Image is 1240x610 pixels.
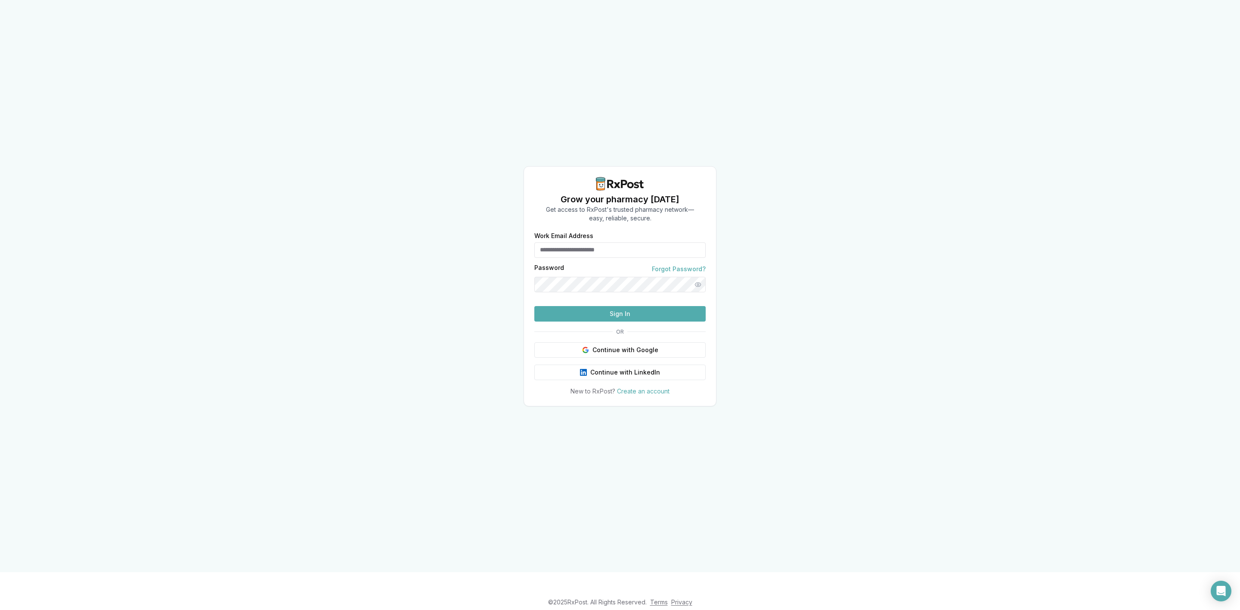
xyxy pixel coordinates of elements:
[592,177,648,191] img: RxPost Logo
[650,598,668,606] a: Terms
[534,233,706,239] label: Work Email Address
[534,265,564,273] label: Password
[613,328,627,335] span: OR
[617,387,670,395] a: Create an account
[546,205,694,223] p: Get access to RxPost's trusted pharmacy network— easy, reliable, secure.
[570,387,615,395] span: New to RxPost?
[690,277,706,292] button: Show password
[652,265,706,273] a: Forgot Password?
[580,369,587,376] img: LinkedIn
[582,347,589,353] img: Google
[534,306,706,322] button: Sign In
[534,342,706,358] button: Continue with Google
[546,193,694,205] h1: Grow your pharmacy [DATE]
[671,598,692,606] a: Privacy
[534,365,706,380] button: Continue with LinkedIn
[1211,581,1231,601] div: Open Intercom Messenger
